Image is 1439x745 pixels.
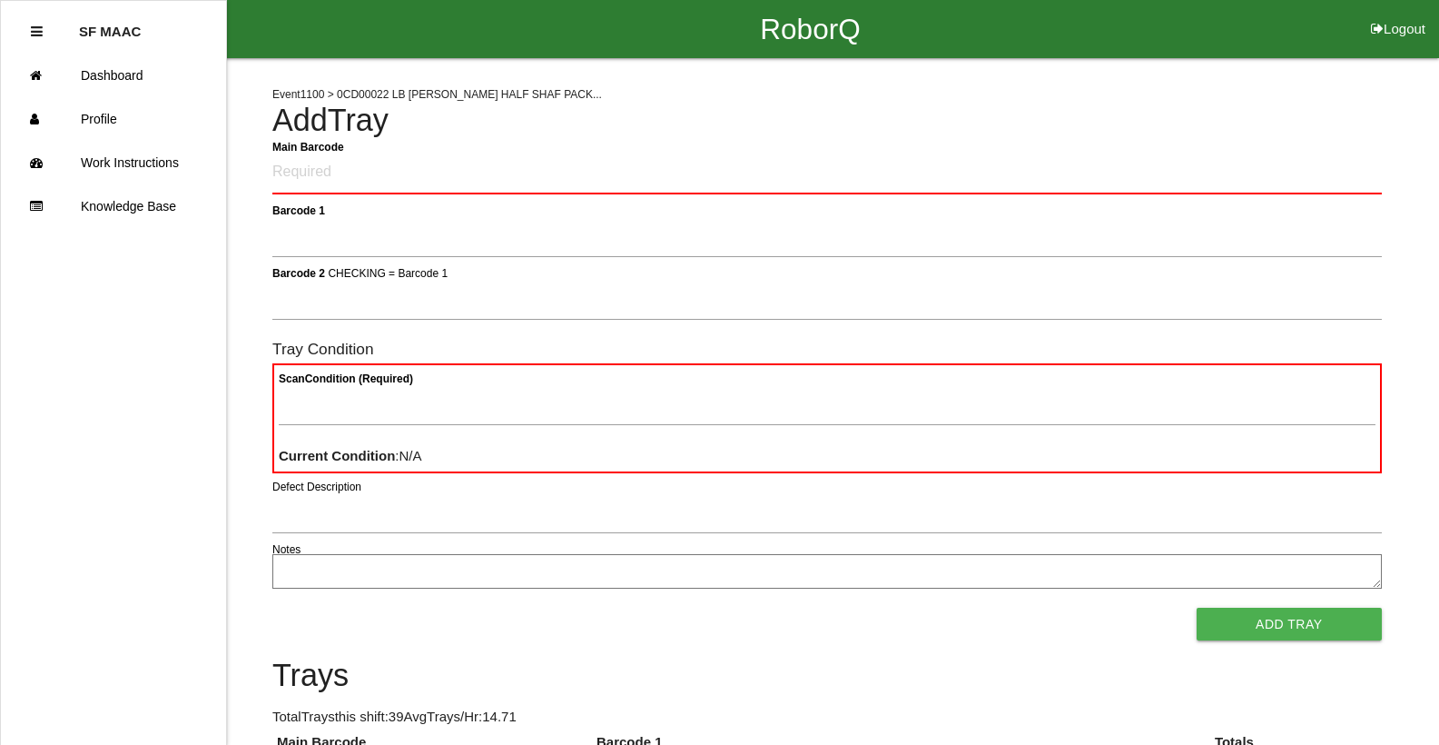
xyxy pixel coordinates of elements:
p: SF MAAC [79,10,141,39]
a: Knowledge Base [1,184,226,228]
b: Barcode 1 [272,204,325,216]
h4: Add Tray [272,104,1382,138]
a: Profile [1,97,226,141]
button: Add Tray [1197,608,1382,641]
b: Current Condition [279,448,395,463]
p: Total Trays this shift: 39 Avg Trays /Hr: 14.71 [272,707,1382,728]
h4: Trays [272,659,1382,693]
b: Barcode 2 [272,266,325,279]
b: Main Barcode [272,140,344,153]
span: : N/A [279,448,422,463]
input: Required [272,152,1382,194]
label: Notes [272,541,301,558]
div: Close [31,10,43,54]
h6: Tray Condition [272,341,1382,358]
a: Dashboard [1,54,226,97]
span: Event 1100 > 0CD00022 LB [PERSON_NAME] HALF SHAF PACK... [272,88,602,101]
span: CHECKING = Barcode 1 [328,266,448,279]
b: Scan Condition (Required) [279,372,413,385]
label: Defect Description [272,479,361,495]
a: Work Instructions [1,141,226,184]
